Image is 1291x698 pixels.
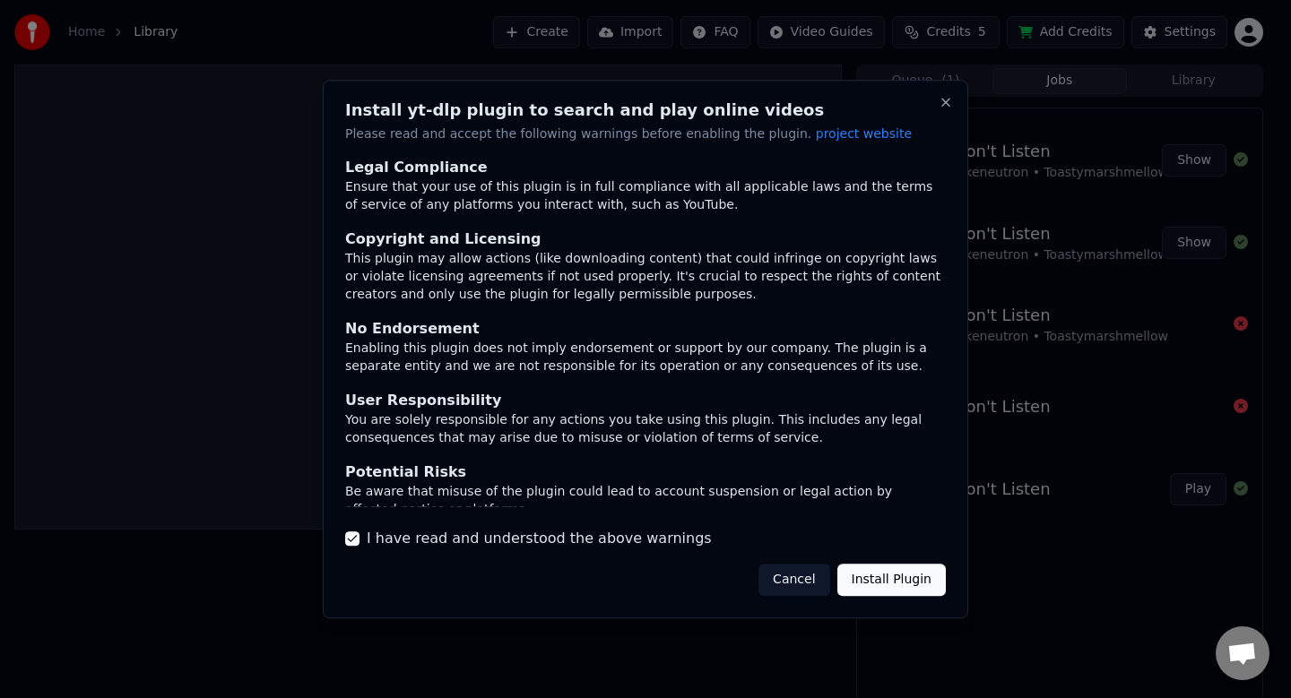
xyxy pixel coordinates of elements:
[345,319,946,340] div: No Endorsement
[345,125,946,143] p: Please read and accept the following warnings before enabling the plugin.
[367,528,712,549] label: I have read and understood the above warnings
[345,251,946,305] div: This plugin may allow actions (like downloading content) that could infringe on copyright laws or...
[758,564,829,596] button: Cancel
[345,484,946,520] div: Be aware that misuse of the plugin could lead to account suspension or legal action by affected p...
[345,158,946,179] div: Legal Compliance
[837,564,946,596] button: Install Plugin
[345,229,946,251] div: Copyright and Licensing
[345,179,946,215] div: Ensure that your use of this plugin is in full compliance with all applicable laws and the terms ...
[345,462,946,484] div: Potential Risks
[345,412,946,448] div: You are solely responsible for any actions you take using this plugin. This includes any legal co...
[345,102,946,118] h2: Install yt-dlp plugin to search and play online videos
[816,126,912,141] span: project website
[345,391,946,412] div: User Responsibility
[345,340,946,376] div: Enabling this plugin does not imply endorsement or support by our company. The plugin is a separa...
